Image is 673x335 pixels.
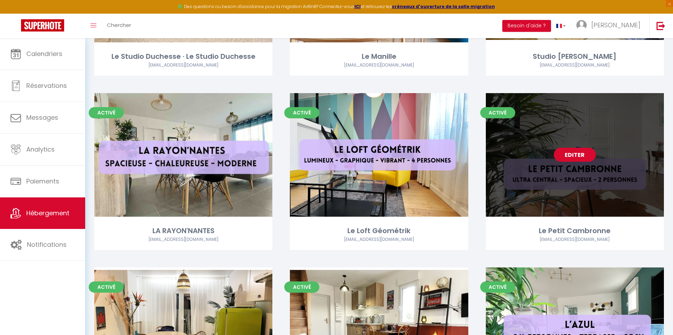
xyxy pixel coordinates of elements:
a: ... [PERSON_NAME] [571,14,649,38]
div: Airbnb [94,236,272,243]
img: ... [576,20,587,30]
span: Calendriers [26,49,62,58]
div: Studio [PERSON_NAME] [486,51,664,62]
div: Le Petit Cambronne [486,225,664,236]
span: Activé [480,107,515,118]
span: Chercher [107,21,131,29]
div: Airbnb [290,62,468,69]
span: Activé [284,281,319,293]
span: Notifications [27,240,67,249]
span: Hébergement [26,209,69,217]
div: Le Loft Géométrik [290,225,468,236]
span: Activé [89,107,124,118]
a: créneaux d'ouverture de la salle migration [392,4,495,9]
a: Editer [554,148,596,162]
a: Chercher [102,14,136,38]
img: logout [657,21,665,30]
span: Activé [284,107,319,118]
div: Le Studio Duchesse · Le Studio Duchesse [94,51,272,62]
a: ICI [354,4,361,9]
button: Besoin d'aide ? [502,20,551,32]
div: Le Manille [290,51,468,62]
img: Super Booking [21,19,64,32]
span: Réservations [26,81,67,90]
div: LA RAYON'NANTES [94,225,272,236]
span: Analytics [26,145,55,154]
span: [PERSON_NAME] [591,21,640,29]
div: Airbnb [94,62,272,69]
span: Messages [26,113,58,122]
span: Activé [480,281,515,293]
div: Airbnb [486,62,664,69]
button: Ouvrir le widget de chat LiveChat [6,3,27,24]
span: Activé [89,281,124,293]
span: Paiements [26,177,59,186]
div: Airbnb [290,236,468,243]
div: Airbnb [486,236,664,243]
